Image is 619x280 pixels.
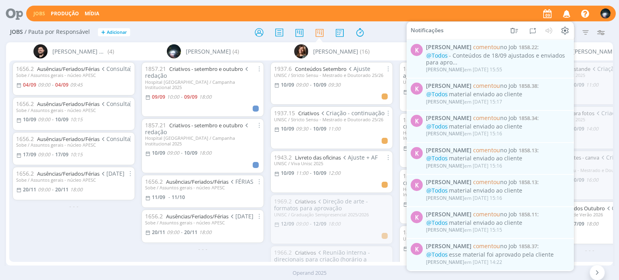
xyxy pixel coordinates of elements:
[233,47,239,56] span: (4)
[228,212,253,220] span: [DATE]
[426,187,448,194] span: @Todos
[519,178,537,186] span: 1858.13
[426,211,569,218] span: :
[274,73,389,78] div: UNISC / Stricto Sensu - Mestrado e Doutorado 25/26
[473,242,517,250] span: no Job
[16,170,34,177] span: 1656.2
[426,226,464,233] span: [PERSON_NAME]
[294,44,308,58] img: L
[403,172,508,187] span: criação
[199,93,212,100] : 18:00
[274,197,292,205] span: 1969.2
[184,149,197,156] : 10/09
[184,93,197,100] : 09/09
[48,10,81,17] button: Produção
[52,187,54,192] : -
[152,229,165,236] : 20/11
[25,29,90,35] span: / Pauta por Responsável
[411,27,444,34] span: Notificações
[168,195,170,200] : -
[473,43,517,51] span: no Job
[403,65,424,73] span: 1858.22
[426,83,472,89] span: [PERSON_NAME]
[426,194,464,201] span: [PERSON_NAME]
[310,222,312,226] : -
[556,205,605,212] a: Conteúdos Outubro
[166,213,228,220] a: Ausências/Feriados/Férias
[426,251,448,258] span: @Todos
[296,220,308,227] : 09:00
[313,125,326,132] : 10/09
[181,95,183,100] : -
[426,179,569,186] span: :
[167,229,179,236] : 09:00
[328,220,341,227] : 18:00
[100,100,130,108] span: Consulta
[298,110,319,117] a: Criativos
[274,117,389,122] div: UNISC / Stricto Sensu - Mestrado e Doutorado 25/26
[590,65,617,73] span: Criação
[281,170,294,176] : 10/09
[573,47,618,56] span: [PERSON_NAME]
[426,154,448,162] span: @Todos
[70,186,83,193] : 18:00
[426,130,464,137] span: [PERSON_NAME]
[403,116,424,124] span: 1857.21
[403,172,424,180] span: 1857.21
[310,127,312,131] : -
[295,198,316,205] a: Criativos
[411,44,423,56] div: K
[295,249,316,256] a: Criativos
[473,114,500,122] span: comentou
[23,186,36,193] : 20/11
[274,249,370,270] span: Reunião interna - direcionais para criação (horário a confirmar)
[411,179,423,191] div: K
[55,81,69,88] : 04/09
[52,47,106,56] span: [PERSON_NAME] Granata
[571,125,584,132] : 10/09
[473,146,517,153] span: no Job
[341,153,378,161] span: Ajuste + AF
[426,83,569,89] span: :
[473,43,500,51] span: comentou
[274,212,389,217] div: UNISC / Graduação Semipresencial 2025/2026
[138,245,267,253] div: - - -
[33,10,45,17] a: Jobs
[473,178,517,186] span: no Job
[186,47,231,56] span: [PERSON_NAME]
[586,220,598,227] : 18:00
[426,123,569,130] div: material enviado ao cliente
[100,170,125,177] span: [DATE]
[403,236,518,241] div: UNISC / Graduação de Verão 2026
[403,187,518,197] div: Hospital [GEOGRAPHIC_DATA] / Campanha Institucional 2025
[145,121,166,129] span: 1857.21
[426,115,472,122] span: [PERSON_NAME]
[296,81,308,88] : 09:00
[313,170,326,176] : 10/09
[571,220,584,227] : 17/09
[23,81,36,88] : 04/09
[145,79,260,90] div: Hospital [GEOGRAPHIC_DATA] / Campanha Institucional 2025
[310,83,312,87] : -
[33,44,48,58] img: B
[426,52,448,59] span: @Todos
[571,81,584,88] : 10/09
[70,81,83,88] : 09:45
[145,65,250,79] span: redação
[281,125,294,132] : 10/09
[328,170,341,176] : 12:00
[426,259,502,265] div: em [DATE] 14:22
[473,178,500,186] span: comentou
[411,83,423,95] div: K
[586,176,598,183] : 16:00
[38,116,50,123] : 09:00
[473,114,517,122] span: no Job
[313,81,326,88] : 10/09
[199,149,212,156] : 18:00
[403,130,518,141] div: Hospital [GEOGRAPHIC_DATA] / Campanha Institucional 2025
[571,176,584,183] : 10/09
[37,100,100,108] a: Ausências/Feriados/Férias
[426,131,502,137] div: em [DATE] 15:16
[600,6,611,21] button: G
[426,218,448,226] span: @Todos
